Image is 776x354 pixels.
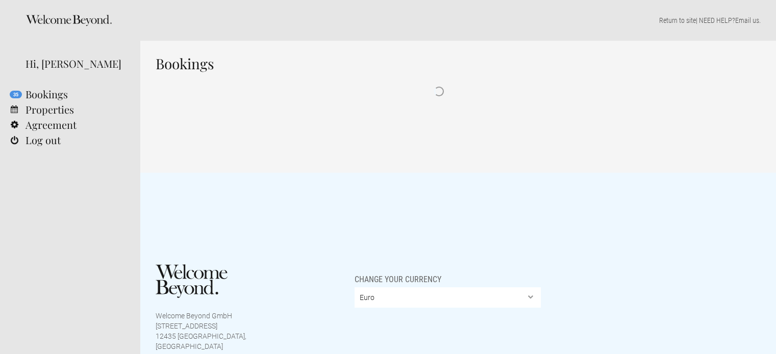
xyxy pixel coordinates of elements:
[156,311,246,351] p: Welcome Beyond GmbH [STREET_ADDRESS] 12435 [GEOGRAPHIC_DATA], [GEOGRAPHIC_DATA]
[156,264,228,298] img: Welcome Beyond
[156,56,722,71] h1: Bookings
[26,56,125,71] div: Hi, [PERSON_NAME]
[659,16,696,24] a: Return to site
[10,91,22,98] flynt-notification-badge: 35
[156,15,761,25] p: | NEED HELP? .
[355,287,541,308] select: Change your currency
[355,264,441,285] span: Change your currency
[735,16,759,24] a: Email us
